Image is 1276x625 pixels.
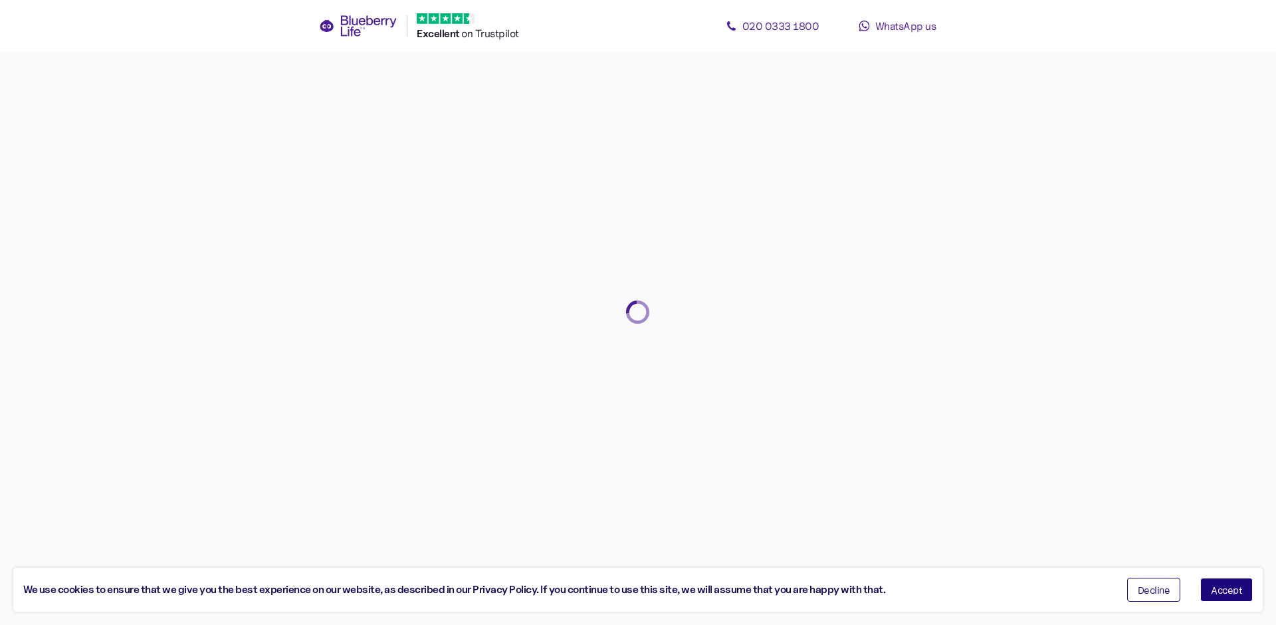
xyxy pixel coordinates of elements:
span: Accept [1211,585,1242,594]
a: 020 0333 1800 [712,13,832,39]
button: Decline cookies [1127,578,1181,602]
a: WhatsApp us [837,13,957,39]
span: WhatsApp us [875,19,936,33]
span: 020 0333 1800 [742,19,819,33]
span: on Trustpilot [461,27,519,40]
span: Excellent ️ [417,27,461,40]
button: Accept cookies [1200,578,1253,602]
span: Decline [1138,585,1170,594]
div: We use cookies to ensure that we give you the best experience on our website, as described in our... [23,582,1107,598]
